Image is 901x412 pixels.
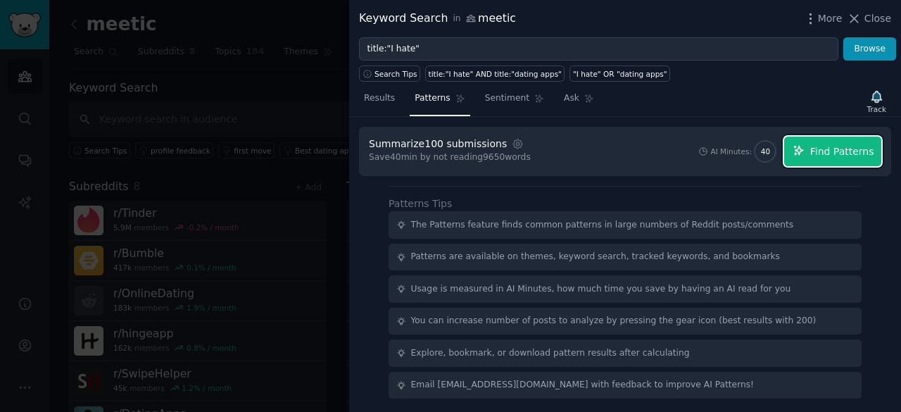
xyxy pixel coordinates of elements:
div: Save 40 min by not reading 9650 words [369,151,531,164]
div: Usage is measured in AI Minutes, how much time you save by having an AI read for you [411,283,791,296]
div: Email [EMAIL_ADDRESS][DOMAIN_NAME] with feedback to improve AI Patterns! [411,379,755,392]
div: Track [867,104,886,114]
span: Close [864,11,891,26]
span: 40 [761,146,770,156]
button: Track [862,87,891,116]
input: Try a keyword related to your business [359,37,838,61]
button: Browse [843,37,896,61]
div: Explore, bookmark, or download pattern results after calculating [411,347,690,360]
div: The Patterns feature finds common patterns in large numbers of Reddit posts/comments [411,219,794,232]
label: Patterns Tips [389,198,452,209]
a: Results [359,87,400,116]
div: Keyword Search meetic [359,10,516,27]
div: title:"I hate" AND title:"dating apps" [429,69,562,79]
a: "I hate" OR "dating apps" [569,65,670,82]
button: Find Patterns [784,137,881,166]
span: More [818,11,843,26]
a: Sentiment [480,87,549,116]
div: "I hate" OR "dating apps" [573,69,667,79]
a: title:"I hate" AND title:"dating apps" [425,65,565,82]
span: in [453,13,460,25]
div: Patterns are available on themes, keyword search, tracked keywords, and bookmarks [411,251,780,263]
button: Close [847,11,891,26]
span: Sentiment [485,92,529,105]
span: Ask [564,92,579,105]
button: More [803,11,843,26]
a: Ask [559,87,599,116]
span: Patterns [415,92,450,105]
span: Results [364,92,395,105]
button: Search Tips [359,65,420,82]
span: Find Patterns [810,144,874,159]
div: AI Minutes: [710,146,752,156]
div: Summarize 100 submissions [369,137,507,151]
div: You can increase number of posts to analyze by pressing the gear icon (best results with 200) [411,315,817,327]
a: Patterns [410,87,470,116]
span: Search Tips [374,69,417,79]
